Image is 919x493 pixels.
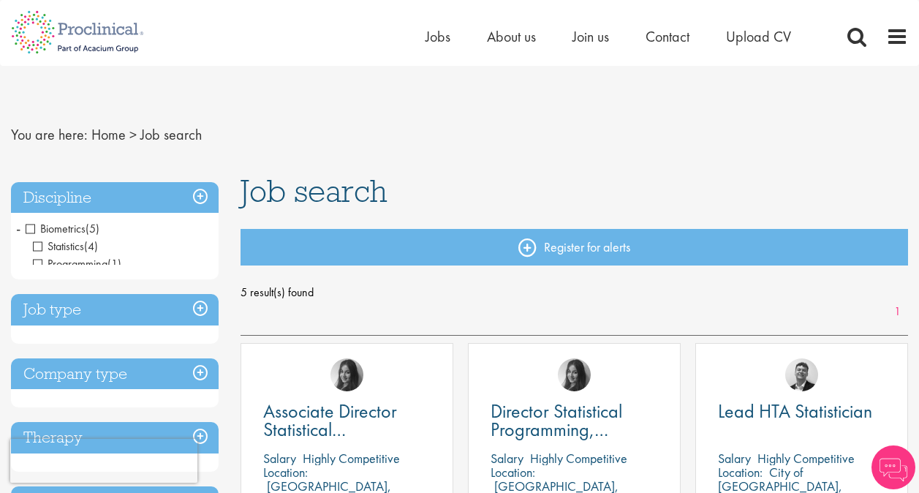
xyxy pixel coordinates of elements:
[871,445,915,489] img: Chatbot
[330,358,363,391] img: Heidi Hennigan
[263,464,308,481] span: Location:
[491,402,658,439] a: Director Statistical Programming, Oncology
[26,221,86,236] span: Biometrics
[11,358,219,390] h3: Company type
[757,450,855,467] p: Highly Competitive
[491,399,622,460] span: Director Statistical Programming, Oncology
[33,256,121,271] span: Programming
[91,125,126,144] a: breadcrumb link
[16,217,20,239] span: -
[129,125,137,144] span: >
[426,27,450,46] a: Jobs
[86,221,99,236] span: (5)
[718,464,763,481] span: Location:
[491,464,535,481] span: Location:
[646,27,689,46] a: Contact
[530,450,627,467] p: Highly Competitive
[263,402,431,439] a: Associate Director Statistical Programming, Oncology
[558,358,591,391] img: Heidi Hennigan
[263,399,397,478] span: Associate Director Statistical Programming, Oncology
[11,182,219,214] h3: Discipline
[107,256,121,271] span: (1)
[33,256,107,271] span: Programming
[263,450,296,467] span: Salary
[11,422,219,454] h3: Therapy
[33,238,84,254] span: Statistics
[718,402,885,421] a: Lead HTA Statistician
[140,125,202,144] span: Job search
[11,294,219,325] h3: Job type
[241,229,908,266] a: Register for alerts
[241,171,387,211] span: Job search
[718,450,751,467] span: Salary
[303,450,400,467] p: Highly Competitive
[487,27,536,46] a: About us
[26,221,99,236] span: Biometrics
[84,238,98,254] span: (4)
[726,27,791,46] a: Upload CV
[11,125,88,144] span: You are here:
[572,27,609,46] a: Join us
[33,238,98,254] span: Statistics
[241,282,908,304] span: 5 result(s) found
[718,399,872,424] span: Lead HTA Statistician
[10,439,197,483] iframe: reCAPTCHA
[785,358,818,391] img: Tom Magenis
[887,304,908,320] a: 1
[491,450,523,467] span: Salary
